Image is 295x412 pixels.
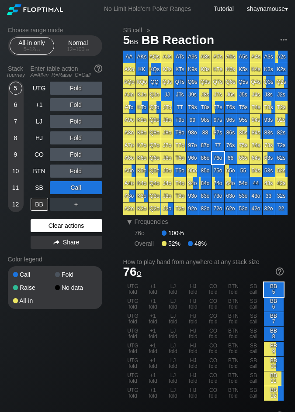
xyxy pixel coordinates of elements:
div: 12 [9,198,22,211]
div: 6 [9,98,22,111]
div: CO fold [204,282,223,297]
div: J5s [237,89,250,101]
span: 5 [122,34,139,48]
div: 99 [187,114,199,126]
div: Fold [55,271,97,278]
span: 76 [123,265,142,278]
div: 92s [275,114,288,126]
div: A2s [275,51,288,63]
div: 33 [263,190,275,202]
h2: How to play hand from anywhere at any stack size [123,258,284,265]
div: BTN fold [224,312,243,326]
div: 85o [199,165,212,177]
div: JTo [161,101,174,113]
div: T9s [187,101,199,113]
div: CO fold [204,327,223,341]
div: A5s [237,51,250,63]
div: A7s [212,51,224,63]
div: 63s [263,152,275,164]
div: UTG fold [123,282,143,297]
div: Q8o [149,127,161,139]
div: J2s [275,89,288,101]
div: BTN fold [224,327,243,341]
div: T3o [174,190,186,202]
span: BB Reaction [140,34,215,48]
div: J9o [161,114,174,126]
div: K6s [225,63,237,76]
div: SB call [244,357,264,371]
div: 95s [237,114,250,126]
div: Q8s [199,76,212,88]
div: QJs [161,76,174,88]
div: KQs [149,63,161,76]
div: J4o [161,177,174,189]
div: UTG fold [123,371,143,386]
div: 22 [275,203,288,215]
div: LJ fold [163,297,183,312]
div: K6o [136,152,148,164]
div: LJ [31,115,48,128]
div: Fold [50,115,102,128]
div: BTN [31,165,48,178]
div: Q6s [225,76,237,88]
div: 64o [225,177,237,189]
div: +1 fold [143,342,163,356]
div: QQ [149,76,161,88]
div: 10 [9,165,22,178]
div: No Limit Hold’em Poker Ranges [91,5,204,14]
div: SB call [244,327,264,341]
div: AQs [149,51,161,63]
div: 87o [199,139,212,151]
div: 52o [237,203,250,215]
div: K3o [136,190,148,202]
div: 94o [187,177,199,189]
div: 83o [199,190,212,202]
div: 52s [275,165,288,177]
div: T7s [212,101,224,113]
div: 87s [212,127,224,139]
div: Q2o [149,203,161,215]
div: K7o [136,139,148,151]
div: UTG fold [123,386,143,401]
div: T8s [199,101,212,113]
div: UTG fold [123,297,143,312]
a: Tutorial [214,5,234,12]
div: A6s [225,51,237,63]
div: UTG fold [123,327,143,341]
div: T2o [174,203,186,215]
div: 64s [250,152,262,164]
div: 82o [199,203,212,215]
div: 9 [9,148,22,161]
div: BB 7 [264,312,284,326]
div: LJ fold [163,282,183,297]
div: A4s [250,51,262,63]
div: HJ fold [184,342,203,356]
div: K5o [136,165,148,177]
span: bb [84,46,89,52]
div: J7o [161,139,174,151]
div: UTG fold [123,357,143,371]
div: 97s [212,114,224,126]
div: SB call [244,342,264,356]
div: CO fold [204,371,223,386]
div: CO fold [204,297,223,312]
div: TT [174,101,186,113]
div: BB 10 [264,357,284,371]
div: 55 [237,165,250,177]
div: 93o [187,190,199,202]
div: Call [50,181,102,194]
div: KK [136,63,148,76]
div: 8 [9,131,22,144]
div: KQo [136,76,148,88]
div: +1 fold [143,371,163,386]
div: AKo [123,63,135,76]
img: ellipsis.fd386fe8.svg [279,35,288,45]
div: UTG fold [123,312,143,326]
div: 84o [199,177,212,189]
div: 86s [225,127,237,139]
div: Q7s [212,76,224,88]
div: T7o [174,139,186,151]
div: A=All-in R=Raise C=Call [31,72,102,78]
div: 95o [187,165,199,177]
div: HJ fold [184,312,203,326]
